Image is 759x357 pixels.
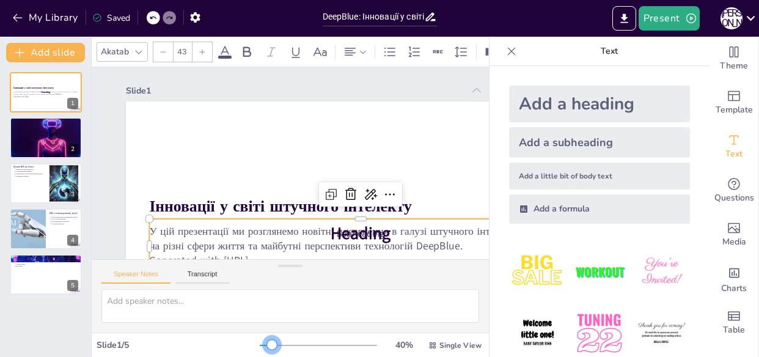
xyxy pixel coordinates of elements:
div: Add a little bit of body text [509,163,690,190]
button: Speaker Notes [101,270,170,284]
p: Вплив на бізнес-процеси [16,168,46,171]
div: Change the overall theme [710,37,758,81]
input: Insert title [323,8,424,26]
button: Present [639,6,700,31]
div: 2 [10,117,82,158]
div: Add a subheading [509,127,690,158]
div: 3 [67,189,78,200]
button: Transcript [175,270,230,284]
p: Покращення обслуговування клієнтів [16,172,46,175]
p: Розумні пристрої [52,223,78,225]
span: Template [716,103,753,117]
span: Single View [439,340,482,350]
p: Вплив ШІ на бізнес [13,165,46,169]
span: Theme [720,59,748,73]
p: Екологія [16,265,78,267]
div: Add ready made slides [710,81,758,125]
p: Text [521,37,697,66]
img: 3.jpeg [633,243,690,300]
p: Що таке штучний інтелект [16,122,78,124]
span: Heading [169,157,219,220]
p: Важливість ШІ [16,128,78,131]
p: Голосові помічники [52,218,78,221]
div: Get real-time input from your audience [710,169,758,213]
button: My Library [9,8,83,28]
div: Add a table [710,301,758,345]
p: ШІ в повсякденному житті [50,212,78,215]
span: Questions [714,191,754,205]
p: Майбутнє ШІ [16,258,78,260]
p: Що таке штучний інтелект? [13,119,78,123]
div: І [PERSON_NAME] [721,7,743,29]
span: Charts [721,282,747,295]
p: Автоматизація завдань [16,171,46,173]
div: 5 [67,280,78,291]
p: Застосування ШІ [16,127,78,129]
button: Export to PowerPoint [612,6,636,31]
div: 4 [67,235,78,246]
div: 2 [67,144,78,155]
p: Майбутнє технологій DeepBlue [13,256,78,259]
span: Table [723,323,745,337]
div: 5 [10,254,82,295]
div: Add a heading [509,86,690,122]
button: І [PERSON_NAME] [721,6,743,31]
img: 2.jpeg [571,243,628,300]
div: Add text boxes [710,125,758,169]
button: Add slide [6,43,85,62]
div: 1 [67,98,78,109]
img: 1.jpeg [509,243,566,300]
div: Add charts and graphs [710,257,758,301]
p: Рекомендаційні системи [52,221,78,223]
div: Saved [92,12,130,24]
div: 1 [10,72,82,112]
p: Освіта та ШІ [16,263,78,265]
strong: Інновації у світі штучного інтелекту [183,15,333,252]
div: 40 % [389,339,419,351]
div: Add a formula [509,194,690,224]
div: Column Count [482,42,509,62]
div: 3 [10,163,82,204]
p: Впровадження в повсякденне життя [52,216,78,218]
strong: Інновації у світі штучного інтелекту [13,87,54,90]
p: У цій презентації ми розглянемо новітні досягнення в галузі штучного інтелекту, їх вплив на різні... [13,91,78,95]
p: Generated with [URL] [13,95,78,98]
div: Add images, graphics, shapes or video [710,213,758,257]
div: 4 [10,208,82,249]
span: Text [725,147,743,161]
div: Slide 1 [262,54,440,353]
span: Heading [41,90,50,94]
p: Прийняття рішень [16,175,46,177]
p: Застосування в медицині [16,260,78,263]
div: Slide 1 / 5 [97,339,260,351]
span: Media [722,235,746,249]
p: ШІ та його технології [16,124,78,127]
div: Akatab [98,43,131,60]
